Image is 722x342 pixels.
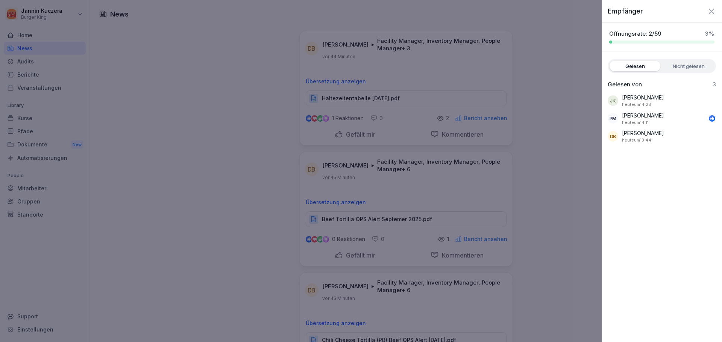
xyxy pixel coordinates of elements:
p: 26. September 2025 um 13:44 [622,137,651,143]
label: Gelesen [610,61,660,71]
p: [PERSON_NAME] [622,111,664,119]
p: 26. September 2025 um 14:28 [622,101,651,108]
div: JK [608,95,618,106]
div: PM [608,113,618,124]
img: like [709,115,715,121]
p: [PERSON_NAME] [622,129,664,137]
label: Nicht gelesen [663,61,714,71]
p: Empfänger [608,6,643,16]
p: Gelesen von [608,81,642,88]
p: 3 [713,81,716,88]
p: [PERSON_NAME] [622,93,664,101]
p: 26. September 2025 um 14:11 [622,119,649,126]
p: Öffnungsrate: 2/59 [609,30,661,38]
p: 3 % [705,30,714,38]
div: DB [608,131,618,142]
